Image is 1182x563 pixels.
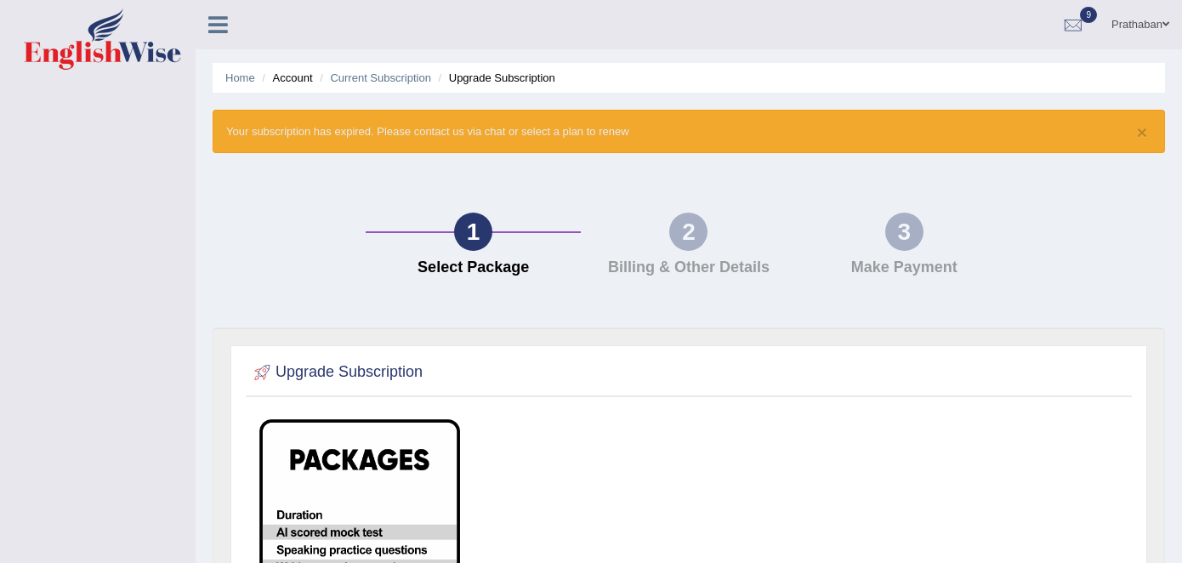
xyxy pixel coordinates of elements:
[258,70,312,86] li: Account
[213,110,1165,153] div: Your subscription has expired. Please contact us via chat or select a plan to renew
[330,71,431,84] a: Current Subscription
[1137,123,1147,141] button: ×
[669,213,707,251] div: 2
[250,360,423,385] h2: Upgrade Subscription
[435,70,555,86] li: Upgrade Subscription
[885,213,923,251] div: 3
[374,259,572,276] h4: Select Package
[1080,7,1097,23] span: 9
[225,71,255,84] a: Home
[454,213,492,251] div: 1
[805,259,1003,276] h4: Make Payment
[589,259,787,276] h4: Billing & Other Details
